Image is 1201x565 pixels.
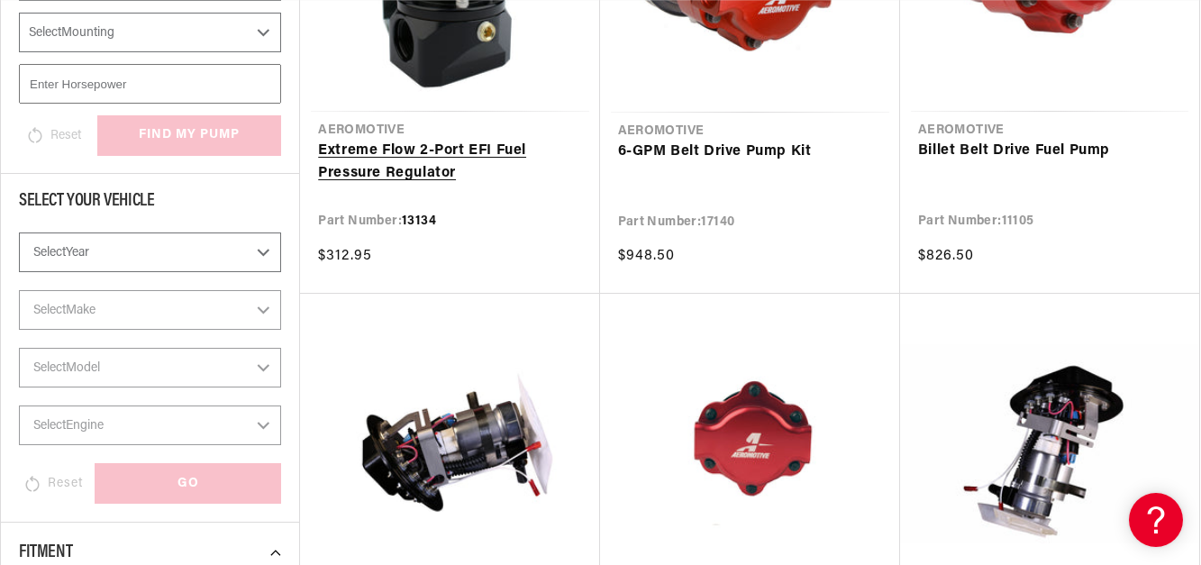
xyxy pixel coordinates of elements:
[19,543,72,561] span: Fitment
[19,290,281,330] select: Make
[19,232,281,272] select: Year
[318,140,581,186] a: Extreme Flow 2-Port EFI Fuel Pressure Regulator
[618,141,882,164] a: 6-GPM Belt Drive Pump Kit
[19,406,281,445] select: Engine
[19,13,281,52] select: Mounting
[19,192,281,214] div: Select Your Vehicle
[19,348,281,387] select: Model
[19,64,281,104] input: Enter Horsepower
[918,140,1181,163] a: Billet Belt Drive Fuel Pump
